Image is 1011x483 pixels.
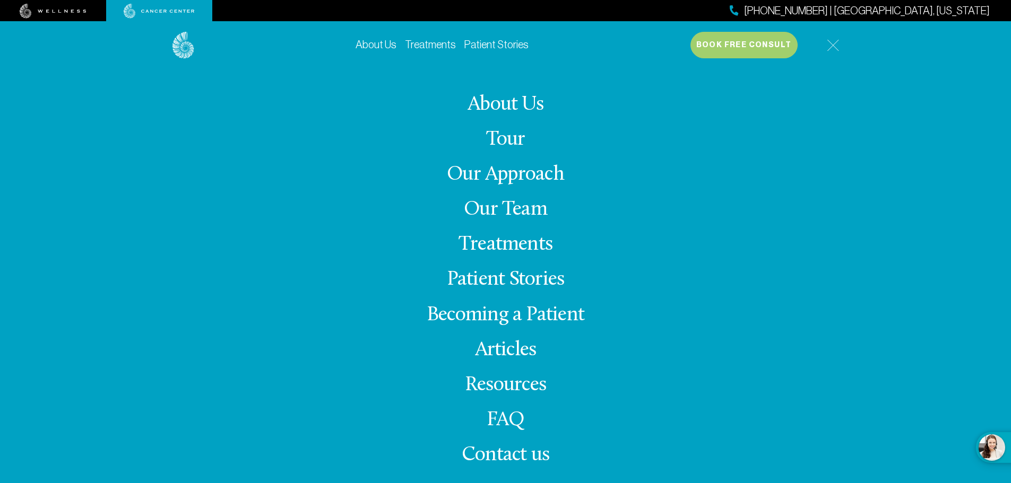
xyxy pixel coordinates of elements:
[744,3,990,19] span: [PHONE_NUMBER] | [GEOGRAPHIC_DATA], [US_STATE]
[20,4,87,19] img: wellness
[690,32,798,58] button: Book Free Consult
[468,94,543,115] a: About Us
[730,3,990,19] a: [PHONE_NUMBER] | [GEOGRAPHIC_DATA], [US_STATE]
[356,39,396,50] a: About Us
[124,4,195,19] img: cancer center
[464,39,529,50] a: Patient Stories
[459,234,552,255] a: Treatments
[464,199,547,220] a: Our Team
[405,39,456,50] a: Treatments
[465,375,546,396] a: Resources
[827,39,839,51] img: icon-hamburger
[462,445,549,466] span: Contact us
[172,32,194,59] img: logo
[486,129,525,150] a: Tour
[487,410,525,431] a: FAQ
[447,269,565,290] a: Patient Stories
[475,340,537,361] a: Articles
[427,305,584,326] a: Becoming a Patient
[447,164,564,185] a: Our Approach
